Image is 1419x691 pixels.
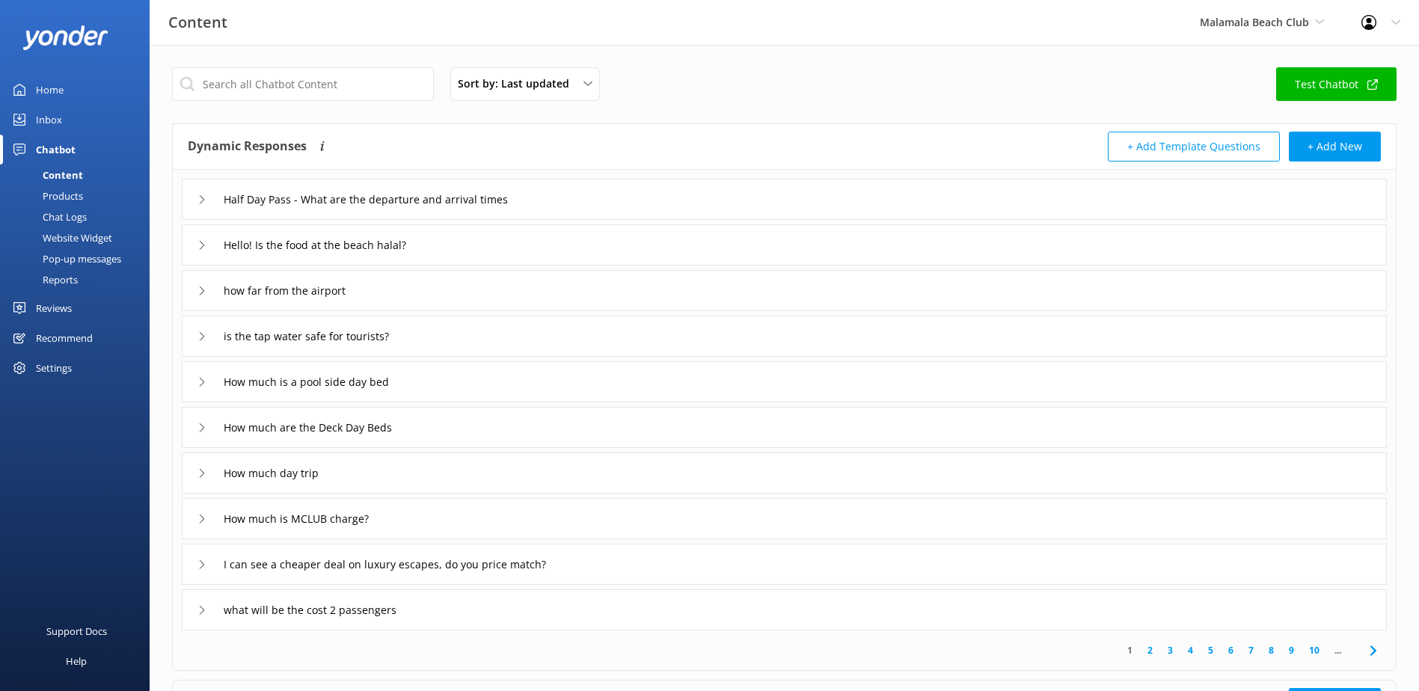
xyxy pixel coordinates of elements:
a: Test Chatbot [1276,67,1397,101]
div: Content [9,165,83,185]
div: Chatbot [36,135,76,165]
a: Chat Logs [9,206,150,227]
a: Reports [9,269,150,290]
a: 10 [1302,643,1327,657]
div: Inbox [36,105,62,135]
button: + Add New [1289,132,1381,162]
a: Website Widget [9,227,150,248]
a: Content [9,165,150,185]
a: 3 [1160,643,1180,657]
button: + Add Template Questions [1108,132,1280,162]
img: yonder-white-logo.png [22,25,108,50]
a: 4 [1180,643,1201,657]
a: 2 [1140,643,1160,657]
span: ... [1327,643,1349,657]
a: 5 [1201,643,1221,657]
span: Sort by: Last updated [458,76,578,92]
a: 7 [1241,643,1261,657]
div: Help [66,646,87,676]
a: Pop-up messages [9,248,150,269]
div: Support Docs [46,616,107,646]
input: Search all Chatbot Content [172,67,434,101]
h4: Dynamic Responses [188,132,307,162]
div: Home [36,75,64,105]
a: 6 [1221,643,1241,657]
div: Chat Logs [9,206,87,227]
div: Settings [36,353,72,383]
div: Pop-up messages [9,248,121,269]
a: 1 [1120,643,1140,657]
div: Reports [9,269,78,290]
h3: Content [168,10,227,34]
div: Reviews [36,293,72,323]
span: Malamala Beach Club [1200,15,1309,29]
a: 8 [1261,643,1281,657]
a: Products [9,185,150,206]
div: Recommend [36,323,93,353]
div: Website Widget [9,227,112,248]
div: Products [9,185,83,206]
a: 9 [1281,643,1302,657]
